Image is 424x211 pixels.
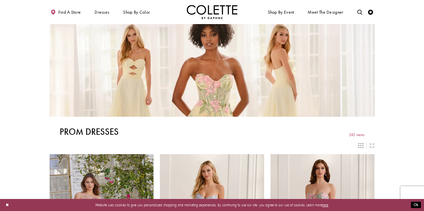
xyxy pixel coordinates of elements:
p: Website uses cookies to give you personalized shopping and marketing experiences. By continuing t... [37,202,387,208]
a: here [322,203,328,207]
span: Shop by color [122,5,151,19]
a: Toggle search [356,5,364,19]
span: Meet the designer [308,10,343,15]
span: Find a store [58,10,81,15]
span: Shop By Event [266,5,295,19]
img: Colette by Daphne [187,5,238,19]
a: Find a store [50,5,82,19]
span: 242 items [349,133,364,137]
span: Switch layout to 2 columns [369,143,374,148]
span: Dresses [93,5,111,19]
button: Close Dialog [3,201,11,210]
a: Meet the designer [307,5,345,19]
span: Switch layout to 3 columns [358,143,363,148]
a: Visit Home Page [187,5,238,19]
span: Shop by color [123,10,150,15]
button: Submit Dialog [411,202,421,208]
h1: Prom Dresses [60,127,119,137]
span: Dresses [95,10,109,15]
div: Layout Controls [46,140,377,151]
span: Shop By Event [268,10,294,15]
a: Check Wishlist [367,5,375,19]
